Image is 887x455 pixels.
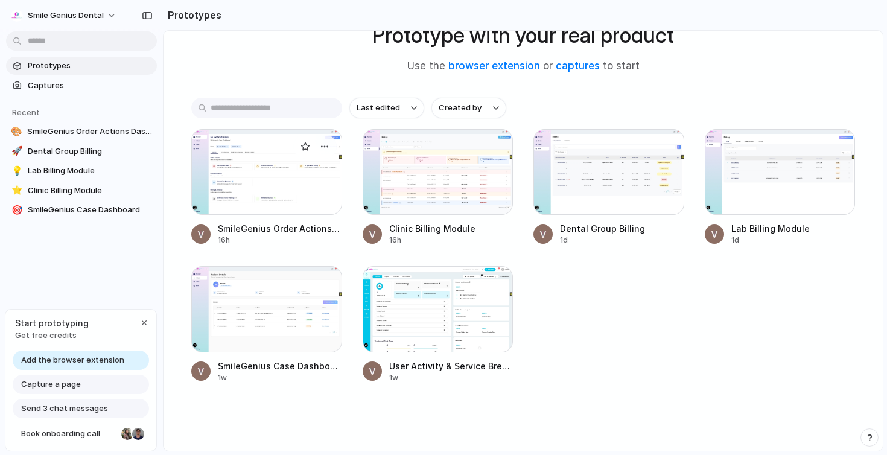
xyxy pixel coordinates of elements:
span: Send 3 chat messages [21,402,108,415]
span: Recent [12,107,40,117]
a: Clinic Billing ModuleClinic Billing Module16h [363,129,513,246]
span: Lab Billing Module [731,222,856,235]
div: 16h [389,235,513,246]
span: Captures [28,80,152,92]
div: 1w [218,372,342,383]
span: Add the browser extension [21,354,124,366]
a: Dental Group BillingDental Group Billing1d [533,129,684,246]
span: User Activity & Service Breakdown Dashboard [389,360,513,372]
button: Last edited [349,98,424,118]
a: User Activity & Service Breakdown DashboardUser Activity & Service Breakdown Dashboard1w [363,266,513,383]
div: Christian Iacullo [131,427,145,441]
div: Nicole Kubica [120,427,135,441]
a: SmileGenius Case DashboardSmileGenius Case Dashboard1w [191,266,342,383]
span: Smile Genius Dental [28,10,104,22]
h2: Prototypes [163,8,221,22]
h1: Prototype with your real product [372,19,674,51]
div: 1w [389,372,513,383]
span: SmileGenius Order Actions Dashboard [27,126,152,138]
a: Lab Billing ModuleLab Billing Module1d [705,129,856,246]
span: Prototypes [28,60,152,72]
a: browser extension [448,60,540,72]
span: Last edited [357,102,400,114]
a: ⭐Clinic Billing Module [6,182,157,200]
span: Created by [439,102,482,114]
a: 🎨SmileGenius Order Actions Dashboard [6,122,157,141]
button: Smile Genius Dental [6,6,122,25]
span: Use the or to start [407,59,640,74]
div: 🚀 [11,145,23,157]
span: Dental Group Billing [28,145,152,157]
span: SmileGenius Case Dashboard [218,360,342,372]
a: Book onboarding call [13,424,149,444]
a: 🚀Dental Group Billing [6,142,157,161]
a: 💡Lab Billing Module [6,162,157,180]
a: captures [556,60,600,72]
div: 16h [218,235,342,246]
div: ⭐ [11,185,23,197]
button: Created by [431,98,506,118]
span: SmileGenius Case Dashboard [28,204,152,216]
div: 💡 [11,165,23,177]
span: SmileGenius Order Actions Dashboard [218,222,342,235]
div: 🎨 [11,126,22,138]
a: 🎯SmileGenius Case Dashboard [6,201,157,219]
span: Get free credits [15,329,89,342]
span: Clinic Billing Module [28,185,152,197]
a: Captures [6,77,157,95]
div: 1d [560,235,684,246]
span: Capture a page [21,378,81,390]
a: Prototypes [6,57,157,75]
span: Dental Group Billing [560,222,684,235]
span: Lab Billing Module [28,165,152,177]
span: Start prototyping [15,317,89,329]
a: SmileGenius Order Actions DashboardSmileGenius Order Actions Dashboard16h [191,129,342,246]
span: Book onboarding call [21,428,116,440]
div: 1d [731,235,856,246]
div: 🎯 [11,204,23,216]
span: Clinic Billing Module [389,222,513,235]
